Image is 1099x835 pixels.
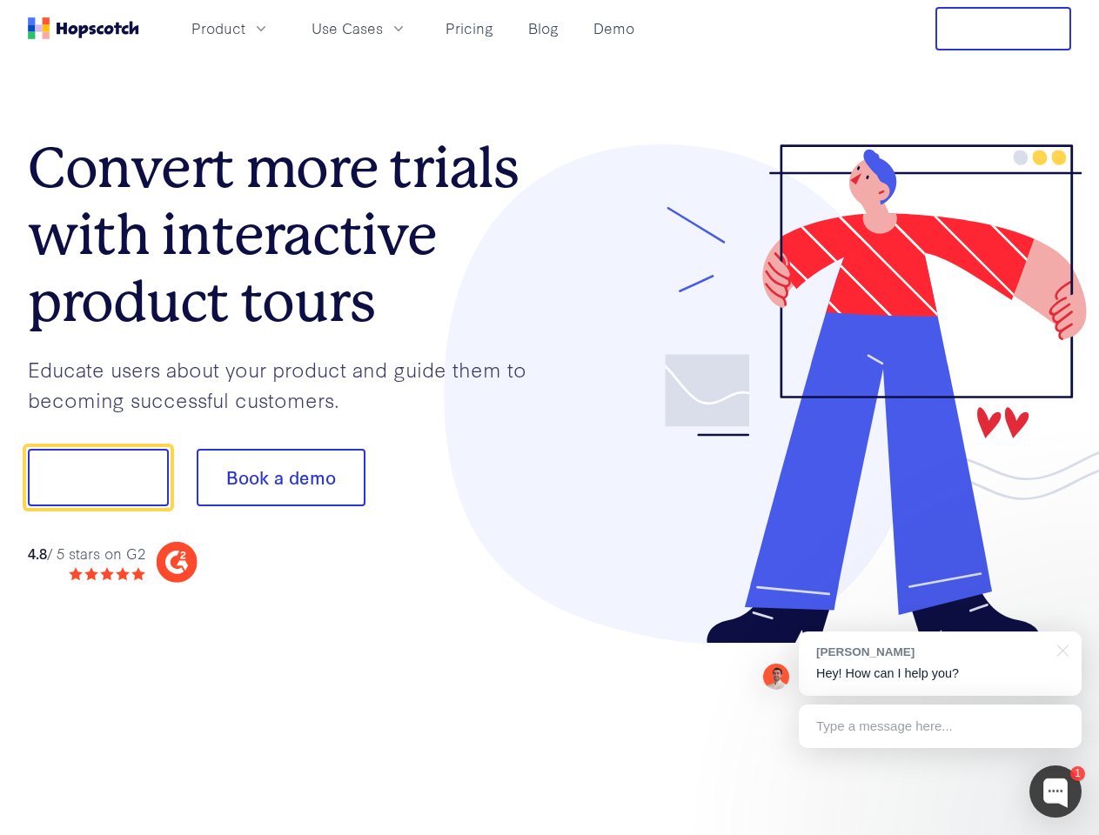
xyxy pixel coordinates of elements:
button: Product [181,14,280,43]
a: Pricing [439,14,500,43]
p: Hey! How can I help you? [816,665,1064,683]
img: Mark Spera [763,664,789,690]
p: Educate users about your product and guide them to becoming successful customers. [28,354,550,414]
button: Use Cases [301,14,418,43]
strong: 4.8 [28,543,47,563]
a: Demo [586,14,641,43]
h1: Convert more trials with interactive product tours [28,135,550,335]
div: / 5 stars on G2 [28,543,145,564]
div: [PERSON_NAME] [816,644,1047,660]
a: Blog [521,14,566,43]
div: 1 [1070,766,1085,781]
button: Free Trial [935,7,1071,50]
div: Type a message here... [799,705,1082,748]
a: Home [28,17,139,39]
button: Show me! [28,449,169,506]
span: Product [191,17,245,39]
span: Use Cases [312,17,383,39]
button: Book a demo [197,449,365,506]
